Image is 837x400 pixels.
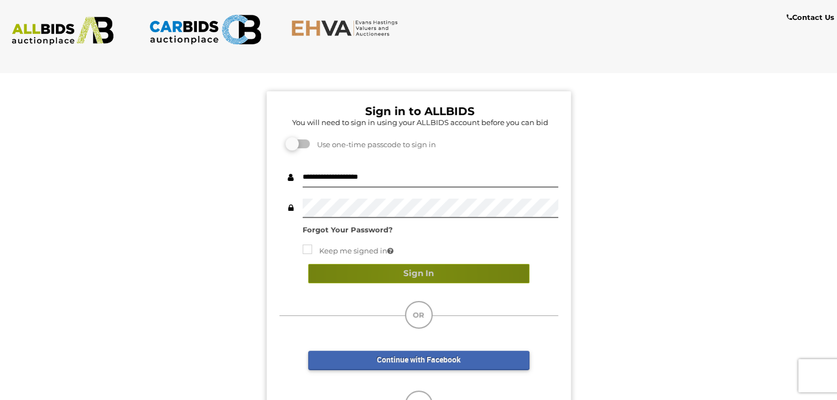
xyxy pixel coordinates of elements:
[303,245,393,257] label: Keep me signed in
[149,11,262,48] img: CARBIDS.com.au
[405,301,433,329] div: OR
[311,140,436,149] span: Use one-time passcode to sign in
[303,225,393,234] a: Forgot Your Password?
[308,264,529,283] button: Sign In
[308,351,529,370] a: Continue with Facebook
[6,17,119,45] img: ALLBIDS.com.au
[291,19,404,37] img: EHVA.com.au
[282,118,558,126] h5: You will need to sign in using your ALLBIDS account before you can bid
[787,13,834,22] b: Contact Us
[787,11,837,24] a: Contact Us
[365,105,475,118] b: Sign in to ALLBIDS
